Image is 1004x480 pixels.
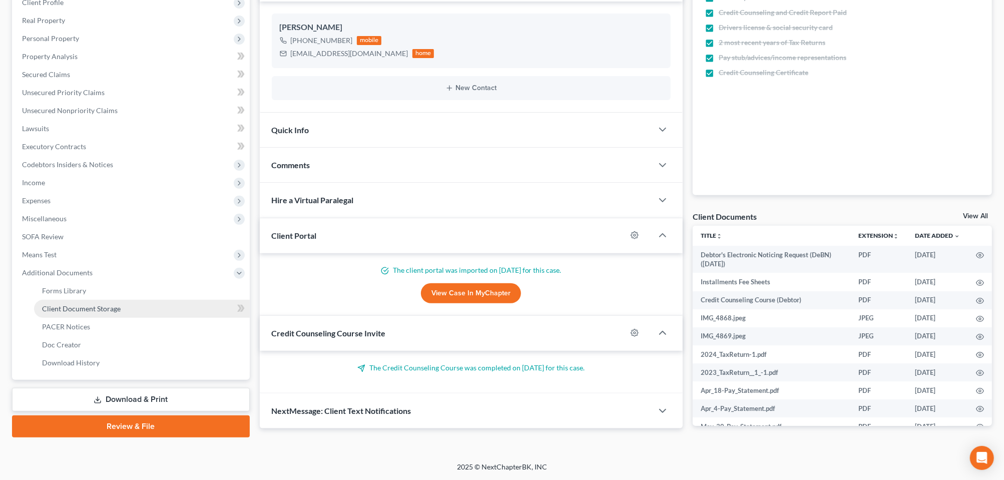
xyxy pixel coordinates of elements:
[693,211,757,222] div: Client Documents
[272,265,671,275] p: The client portal was imported on [DATE] for this case.
[693,381,850,399] td: Apr_18-Pay_Statement.pdf
[693,291,850,309] td: Credit Counseling Course (Debtor)
[22,52,78,61] span: Property Analysis
[14,228,250,246] a: SOFA Review
[291,49,408,59] div: [EMAIL_ADDRESS][DOMAIN_NAME]
[42,322,90,331] span: PACER Notices
[719,38,825,48] span: 2 most recent years of Tax Returns
[970,446,994,470] div: Open Intercom Messenger
[22,196,51,205] span: Expenses
[850,246,907,273] td: PDF
[14,138,250,156] a: Executory Contracts
[963,213,988,220] a: View All
[954,233,960,239] i: expand_more
[907,291,968,309] td: [DATE]
[693,417,850,435] td: May_30-Pay_Statement.pdf
[907,345,968,363] td: [DATE]
[22,88,105,97] span: Unsecured Priority Claims
[907,246,968,273] td: [DATE]
[22,160,113,169] span: Codebtors Insiders & Notices
[14,120,250,138] a: Lawsuits
[701,232,722,239] a: Titleunfold_more
[34,300,250,318] a: Client Document Storage
[850,345,907,363] td: PDF
[719,23,833,33] span: Drivers license & social security card
[693,345,850,363] td: 2024_TaxReturn-1.pdf
[850,273,907,291] td: PDF
[907,363,968,381] td: [DATE]
[22,178,45,187] span: Income
[22,232,64,241] span: SOFA Review
[280,22,663,34] div: [PERSON_NAME]
[272,363,671,373] p: The Credit Counseling Course was completed on [DATE] for this case.
[14,48,250,66] a: Property Analysis
[893,233,899,239] i: unfold_more
[850,417,907,435] td: PDF
[22,268,93,277] span: Additional Documents
[42,286,86,295] span: Forms Library
[22,34,79,43] span: Personal Property
[272,125,309,135] span: Quick Info
[907,381,968,399] td: [DATE]
[412,49,434,58] div: home
[34,318,250,336] a: PACER Notices
[22,70,70,79] span: Secured Claims
[850,363,907,381] td: PDF
[34,354,250,372] a: Download History
[357,36,382,45] div: mobile
[42,358,100,367] span: Download History
[693,363,850,381] td: 2023_TaxReturn__1_-1.pdf
[693,246,850,273] td: Debtor's Electronic Noticing Request (DeBN) ([DATE])
[907,399,968,417] td: [DATE]
[719,68,808,78] span: Credit Counseling Certificate
[850,309,907,327] td: JPEG
[693,327,850,345] td: IMG_4869.jpeg
[693,309,850,327] td: IMG_4868.jpeg
[858,232,899,239] a: Extensionunfold_more
[12,388,250,411] a: Download & Print
[34,282,250,300] a: Forms Library
[272,160,310,170] span: Comments
[42,340,81,349] span: Doc Creator
[272,231,317,240] span: Client Portal
[14,84,250,102] a: Unsecured Priority Claims
[272,328,386,338] span: Credit Counseling Course Invite
[34,336,250,354] a: Doc Creator
[421,283,521,303] a: View Case in MyChapter
[693,273,850,291] td: Installments Fee Sheets
[22,124,49,133] span: Lawsuits
[719,8,847,18] span: Credit Counseling and Credit Report Paid
[850,291,907,309] td: PDF
[272,195,354,205] span: Hire a Virtual Paralegal
[12,415,250,437] a: Review & File
[719,53,846,63] span: Pay stub/advices/income representations
[14,66,250,84] a: Secured Claims
[907,273,968,291] td: [DATE]
[280,84,663,92] button: New Contact
[915,232,960,239] a: Date Added expand_more
[907,327,968,345] td: [DATE]
[217,462,787,480] div: 2025 © NextChapterBK, INC
[850,381,907,399] td: PDF
[907,417,968,435] td: [DATE]
[22,16,65,25] span: Real Property
[693,399,850,417] td: Apr_4-Pay_Statement.pdf
[22,250,57,259] span: Means Test
[907,309,968,327] td: [DATE]
[850,399,907,417] td: PDF
[22,142,86,151] span: Executory Contracts
[22,214,67,223] span: Miscellaneous
[291,36,353,46] div: [PHONE_NUMBER]
[14,102,250,120] a: Unsecured Nonpriority Claims
[22,106,118,115] span: Unsecured Nonpriority Claims
[272,406,411,415] span: NextMessage: Client Text Notifications
[42,304,121,313] span: Client Document Storage
[850,327,907,345] td: JPEG
[716,233,722,239] i: unfold_more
